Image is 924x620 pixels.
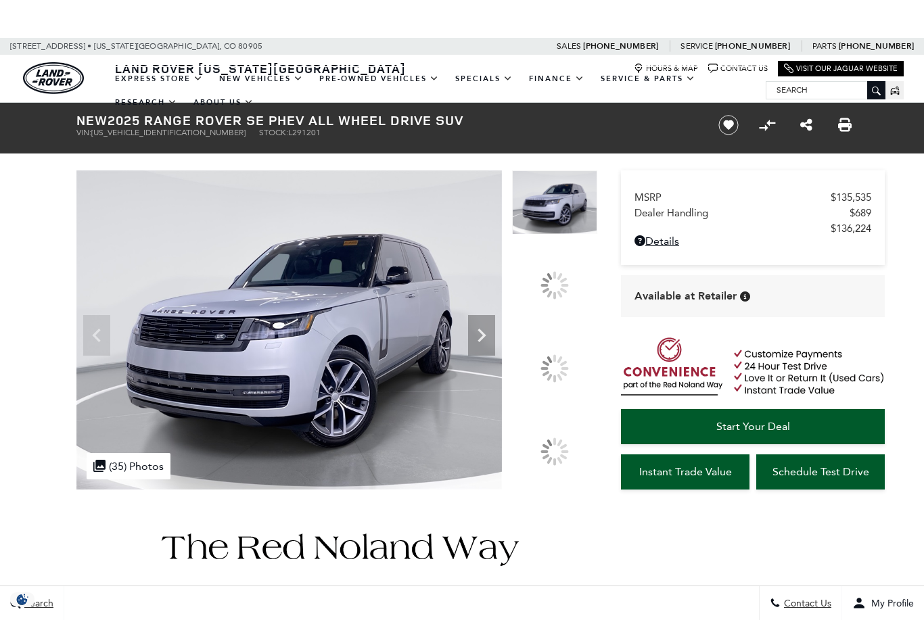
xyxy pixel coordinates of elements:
a: MSRP $135,535 [634,191,871,204]
a: land-rover [23,62,84,94]
a: $136,224 [634,222,871,235]
a: Instant Trade Value [621,454,749,490]
span: CO [224,38,236,55]
img: Opt-Out Icon [7,592,38,606]
a: Service & Parts [593,67,703,91]
button: Open user profile menu [842,586,924,620]
span: VIN: [76,128,91,137]
span: 80905 [238,38,262,55]
h1: 2025 Range Rover SE PHEV All Wheel Drive SUV [76,113,695,128]
a: Finance [521,67,593,91]
a: [PHONE_NUMBER] [839,41,914,51]
span: Parts [812,41,837,51]
a: Specials [447,67,521,91]
span: [US_STATE][GEOGRAPHIC_DATA], [94,38,222,55]
a: Start Your Deal [621,409,885,444]
a: Hours & Map [634,64,698,74]
span: Schedule Test Drive [772,465,869,478]
button: Save vehicle [714,114,743,136]
a: About Us [185,91,262,114]
span: $689 [850,207,871,219]
button: Compare vehicle [757,115,777,135]
a: Details [634,235,871,247]
img: New 2025 Hakuba Silver LAND ROVER SE PHEV image 1 [76,170,502,490]
a: Visit Our Jaguar Website [784,64,898,74]
a: EXPRESS STORE [107,67,211,91]
a: Pre-Owned Vehicles [311,67,447,91]
a: Share this New 2025 Range Rover SE PHEV All Wheel Drive SUV [800,117,812,133]
div: Vehicle is in stock and ready for immediate delivery. Due to demand, availability is subject to c... [740,291,750,302]
span: MSRP [634,191,831,204]
span: [US_VEHICLE_IDENTIFICATION_NUMBER] [91,128,246,137]
input: Search [766,82,885,98]
span: Start Your Deal [716,420,790,433]
a: Contact Us [708,64,768,74]
span: [STREET_ADDRESS] • [10,38,92,55]
nav: Main Navigation [107,67,766,114]
span: Stock: [259,128,288,137]
span: $136,224 [831,222,871,235]
a: [STREET_ADDRESS] • [US_STATE][GEOGRAPHIC_DATA], CO 80905 [10,41,262,51]
strong: New [76,111,108,129]
a: New Vehicles [211,67,311,91]
div: Next [468,315,495,356]
img: Land Rover [23,62,84,94]
a: Dealer Handling $689 [634,207,871,219]
span: My Profile [866,598,914,609]
span: L291201 [288,128,321,137]
a: [PHONE_NUMBER] [715,41,790,51]
a: Schedule Test Drive [756,454,885,490]
span: Land Rover [US_STATE][GEOGRAPHIC_DATA] [115,60,406,76]
a: Print this New 2025 Range Rover SE PHEV All Wheel Drive SUV [838,117,852,133]
section: Click to Open Cookie Consent Modal [7,592,38,606]
span: Contact Us [781,598,831,609]
span: Instant Trade Value [639,465,732,478]
a: Research [107,91,185,114]
span: $135,535 [831,191,871,204]
img: New 2025 Hakuba Silver LAND ROVER SE PHEV image 1 [512,170,597,235]
span: Dealer Handling [634,207,850,219]
span: Available at Retailer [634,289,737,304]
a: Land Rover [US_STATE][GEOGRAPHIC_DATA] [107,60,414,76]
